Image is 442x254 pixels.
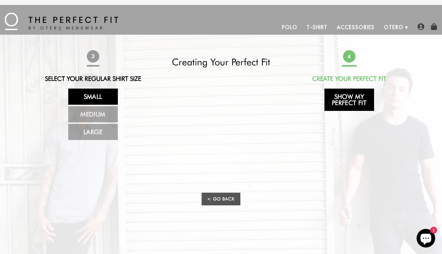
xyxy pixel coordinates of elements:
[68,89,118,105] a: Small
[202,193,240,205] a: < Go Back
[68,106,118,122] a: Medium
[415,229,437,249] inbox-online-store-chat: Shopify online store chat
[332,20,379,35] a: Accessories
[343,50,355,63] span: 4
[5,13,118,30] img: The Perfect Fit - by Otero Menswear - Logo
[324,89,374,111] a: Show My Perfect Fit
[379,20,408,35] a: Otero
[277,20,302,35] a: Polo
[417,23,424,30] img: user-account-icon.png
[302,20,332,35] a: T-Shirt
[68,124,118,140] a: Large
[87,50,99,63] span: 3
[38,75,148,82] h2: Select Your Regular Shirt Size
[294,75,404,82] h2: Create Your Perfect Fit
[431,23,437,30] img: shopping-bag-icon.png
[166,56,276,68] h2: Creating Your Perfect Fit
